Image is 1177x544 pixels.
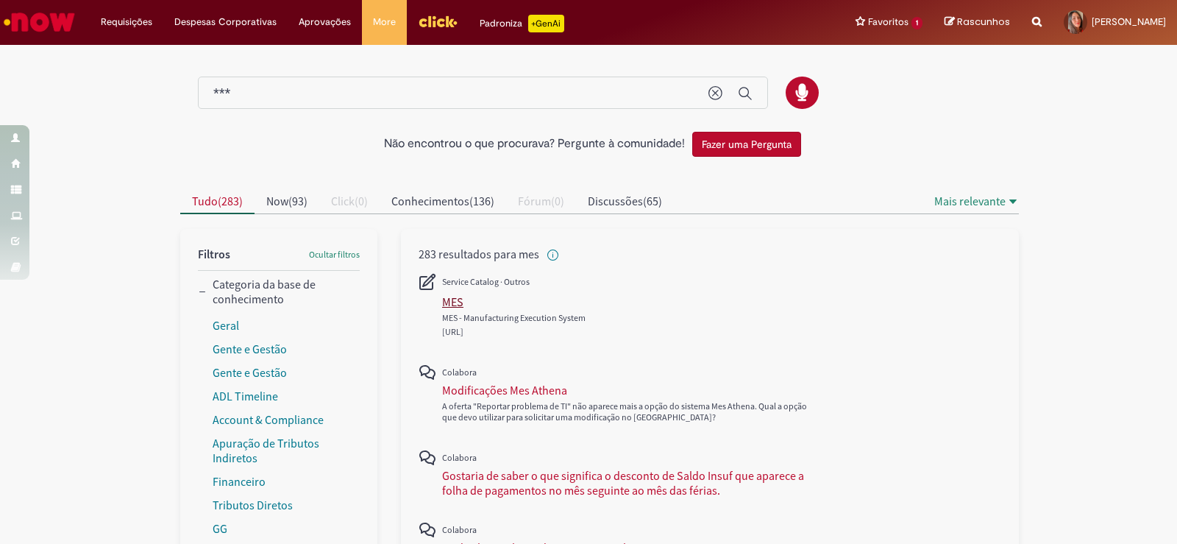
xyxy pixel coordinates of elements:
p: +GenAi [528,15,564,32]
span: Requisições [101,15,152,29]
img: click_logo_yellow_360x200.png [418,10,458,32]
a: Rascunhos [945,15,1010,29]
div: Padroniza [480,15,564,32]
span: 1 [911,17,922,29]
span: Favoritos [868,15,908,29]
button: Fazer uma Pergunta [692,132,801,157]
span: Aprovações [299,15,351,29]
span: More [373,15,396,29]
span: Despesas Corporativas [174,15,277,29]
span: [PERSON_NAME] [1092,15,1166,28]
span: Rascunhos [957,15,1010,29]
h2: Não encontrou o que procurava? Pergunte à comunidade! [384,138,685,151]
img: ServiceNow [1,7,77,37]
